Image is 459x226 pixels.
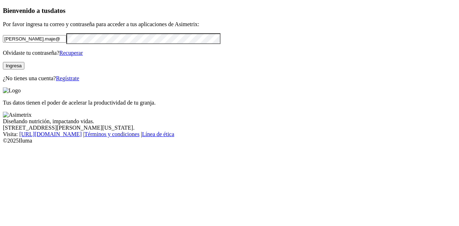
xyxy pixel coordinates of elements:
input: Tu correo [3,35,66,43]
p: ¿No tienes una cuenta? [3,75,456,82]
p: Tus datos tienen el poder de acelerar la productividad de tu granja. [3,100,456,106]
a: Regístrate [56,75,79,81]
img: Asimetrix [3,112,32,118]
span: datos [50,7,66,14]
a: Recuperar [59,50,83,56]
img: Logo [3,87,21,94]
a: Línea de ética [142,131,174,137]
a: [URL][DOMAIN_NAME] [19,131,82,137]
h3: Bienvenido a tus [3,7,456,15]
div: [STREET_ADDRESS][PERSON_NAME][US_STATE]. [3,125,456,131]
p: Olvidaste tu contraseña? [3,50,456,56]
div: Diseñando nutrición, impactando vidas. [3,118,456,125]
div: © 2025 Iluma [3,138,456,144]
button: Ingresa [3,62,24,69]
div: Visita : | | [3,131,456,138]
a: Términos y condiciones [84,131,139,137]
p: Por favor ingresa tu correo y contraseña para acceder a tus aplicaciones de Asimetrix: [3,21,456,28]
